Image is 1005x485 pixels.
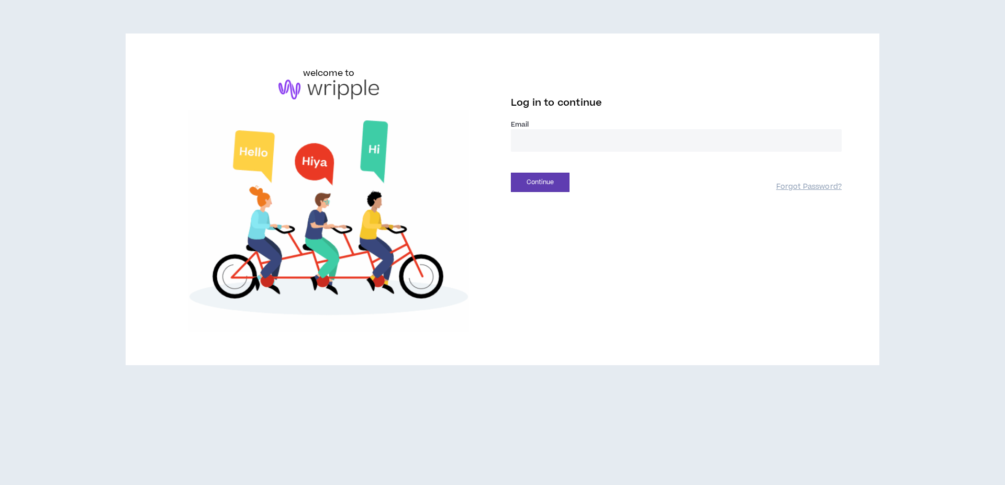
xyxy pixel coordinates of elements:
h6: welcome to [303,67,355,80]
img: logo-brand.png [278,80,379,99]
span: Log in to continue [511,96,602,109]
button: Continue [511,173,569,192]
a: Forgot Password? [776,182,842,192]
img: Welcome to Wripple [163,110,494,332]
label: Email [511,120,842,129]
